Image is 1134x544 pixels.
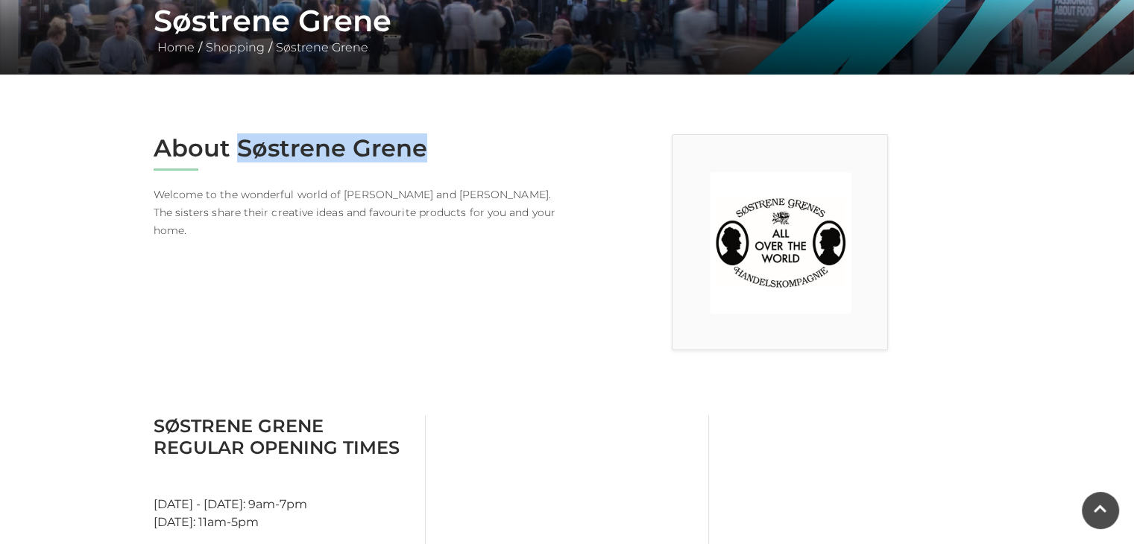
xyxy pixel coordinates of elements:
h2: About Søstrene Grene [154,134,556,162]
h3: Søstrene Grene Regular Opening Times [154,415,414,458]
a: Søstrene Grene [272,40,372,54]
p: Welcome to the wonderful world of [PERSON_NAME] and [PERSON_NAME]. The sisters share their creati... [154,186,556,239]
a: Home [154,40,198,54]
h1: Søstrene Grene [154,3,981,39]
a: Shopping [202,40,268,54]
div: / / [142,3,992,57]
